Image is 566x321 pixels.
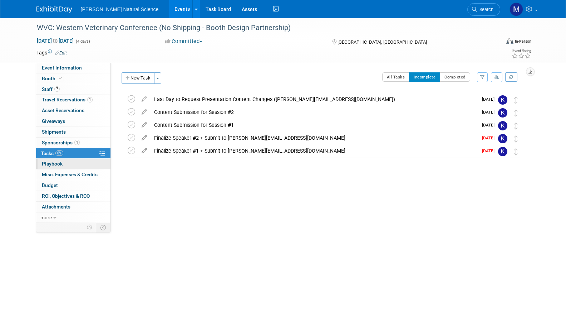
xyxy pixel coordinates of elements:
[498,134,507,143] img: Kirk Phillips
[36,127,110,137] a: Shipments
[482,123,498,128] span: [DATE]
[36,73,110,84] a: Booth
[512,49,531,53] div: Event Rating
[36,49,67,56] td: Tags
[138,96,151,102] a: edit
[506,38,513,44] img: Format-Inperson.png
[75,39,90,44] span: (4 days)
[55,51,67,56] a: Edit
[151,132,478,144] div: Finalize Speaker #2 + Submit to [PERSON_NAME][EMAIL_ADDRESS][DOMAIN_NAME]
[36,105,110,116] a: Asset Reservations
[42,193,90,199] span: ROI, Objectives & ROO
[36,84,110,95] a: Staff7
[42,204,70,210] span: Attachments
[498,95,507,105] img: Kirk Phillips
[59,76,62,80] i: Booth reservation complete
[36,138,110,148] a: Sponsorships1
[87,97,93,102] span: 1
[122,72,154,84] button: New Task
[510,3,523,16] img: Meggie Asche
[36,38,74,44] span: [DATE] [DATE]
[42,118,65,124] span: Giveaways
[151,145,478,157] div: Finalize Speaker #1 + Submit to [PERSON_NAME][EMAIL_ADDRESS][DOMAIN_NAME]
[514,135,518,142] i: Move task
[42,172,98,177] span: Misc. Expenses & Credits
[498,121,507,130] img: Kirk Phillips
[36,169,110,180] a: Misc. Expenses & Credits
[42,97,93,102] span: Travel Reservations
[42,107,84,113] span: Asset Reservations
[338,39,427,45] span: [GEOGRAPHIC_DATA], [GEOGRAPHIC_DATA]
[42,140,80,145] span: Sponsorships
[514,110,518,116] i: Move task
[514,148,518,155] i: Move task
[482,135,498,140] span: [DATE]
[382,72,410,82] button: All Tasks
[36,202,110,212] a: Attachments
[482,97,498,102] span: [DATE]
[138,148,151,154] a: edit
[41,150,63,156] span: Tasks
[36,180,110,191] a: Budget
[40,215,52,220] span: more
[36,95,110,105] a: Travel Reservations1
[515,39,531,44] div: In-Person
[467,3,500,16] a: Search
[36,159,110,169] a: Playbook
[42,182,58,188] span: Budget
[498,147,507,156] img: Kirk Phillips
[498,108,507,118] img: Kirk Phillips
[409,72,440,82] button: Incomplete
[138,122,151,128] a: edit
[96,223,110,232] td: Toggle Event Tabs
[514,123,518,129] i: Move task
[36,148,110,159] a: Tasks0%
[42,161,63,167] span: Playbook
[458,37,532,48] div: Event Format
[36,6,72,13] img: ExhibitDay
[163,38,205,45] button: Committed
[84,223,96,232] td: Personalize Event Tab Strip
[36,116,110,126] a: Giveaways
[138,109,151,115] a: edit
[54,86,60,92] span: 7
[514,97,518,104] i: Move task
[36,212,110,223] a: more
[74,140,80,145] span: 1
[477,7,493,12] span: Search
[42,129,66,135] span: Shipments
[42,86,60,92] span: Staff
[34,21,489,34] div: WVC: Western Veterinary Conference (No Shipping - Booth Design Partnership)
[36,63,110,73] a: Event Information
[138,135,151,141] a: edit
[81,6,159,12] span: [PERSON_NAME] Natural Science
[42,65,82,71] span: Event Information
[52,38,59,44] span: to
[151,106,478,118] div: Content Submission for Session #2
[482,148,498,153] span: [DATE]
[42,76,64,81] span: Booth
[482,110,498,115] span: [DATE]
[151,93,478,105] div: Last Day to Request Presentation Content Changes ([PERSON_NAME][EMAIL_ADDRESS][DOMAIN_NAME])
[36,191,110,201] a: ROI, Objectives & ROO
[55,150,63,156] span: 0%
[151,119,478,131] div: Content Submission for Session #1
[505,72,517,82] a: Refresh
[440,72,470,82] button: Completed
